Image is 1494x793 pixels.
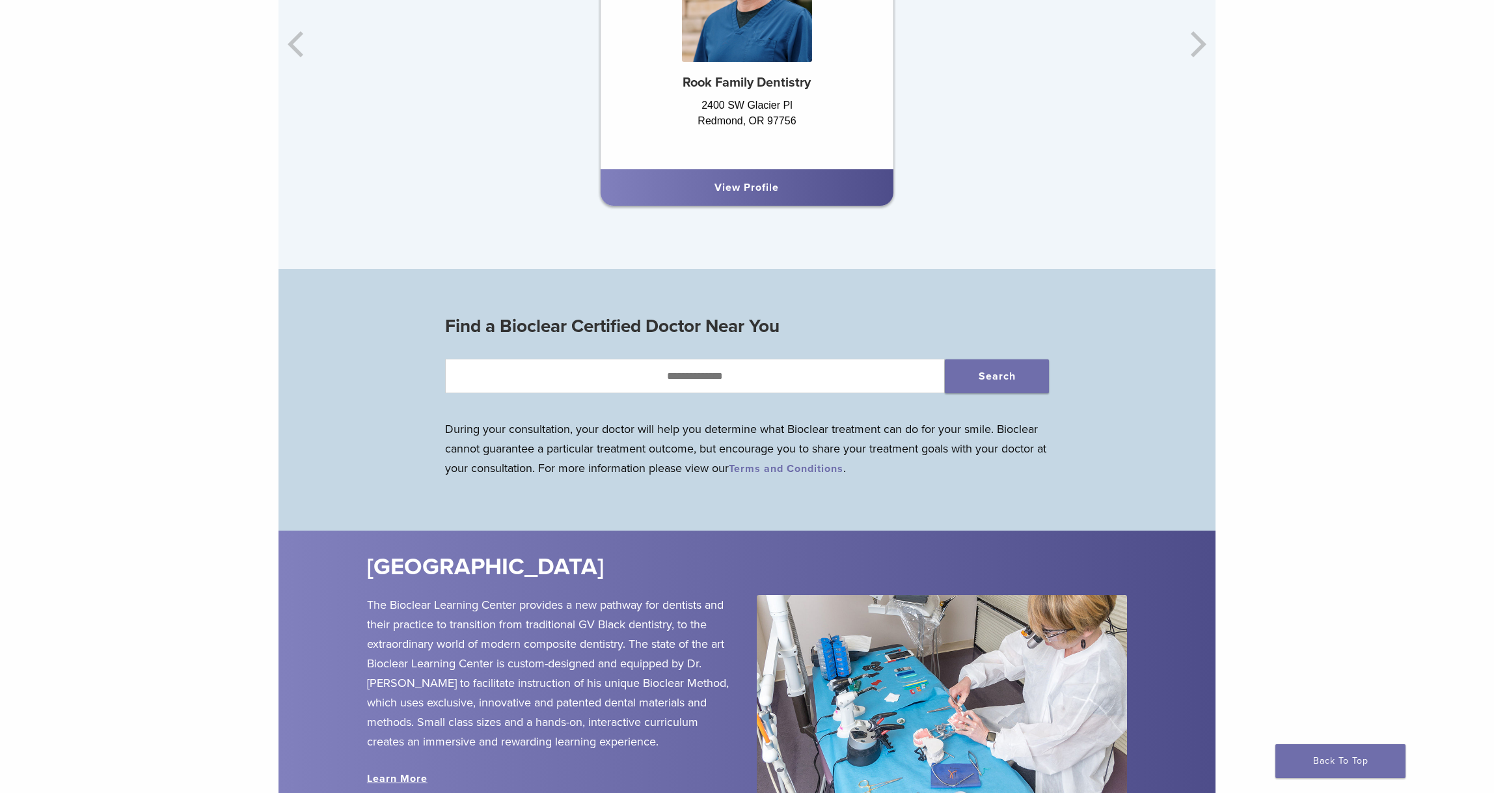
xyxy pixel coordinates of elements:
[683,75,811,90] strong: Rook Family Dentistry
[367,551,825,583] h2: [GEOGRAPHIC_DATA]
[729,462,843,475] a: Terms and Conditions
[945,359,1049,393] button: Search
[601,98,893,156] div: 2400 SW Glacier Pl Redmond, OR 97756
[445,311,1049,342] h3: Find a Bioclear Certified Doctor Near You
[445,419,1049,478] p: During your consultation, your doctor will help you determine what Bioclear treatment can do for ...
[1275,744,1406,778] a: Back To Top
[367,595,737,751] p: The Bioclear Learning Center provides a new pathway for dentists and their practice to transition...
[714,181,779,194] a: View Profile
[367,772,428,785] a: Learn More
